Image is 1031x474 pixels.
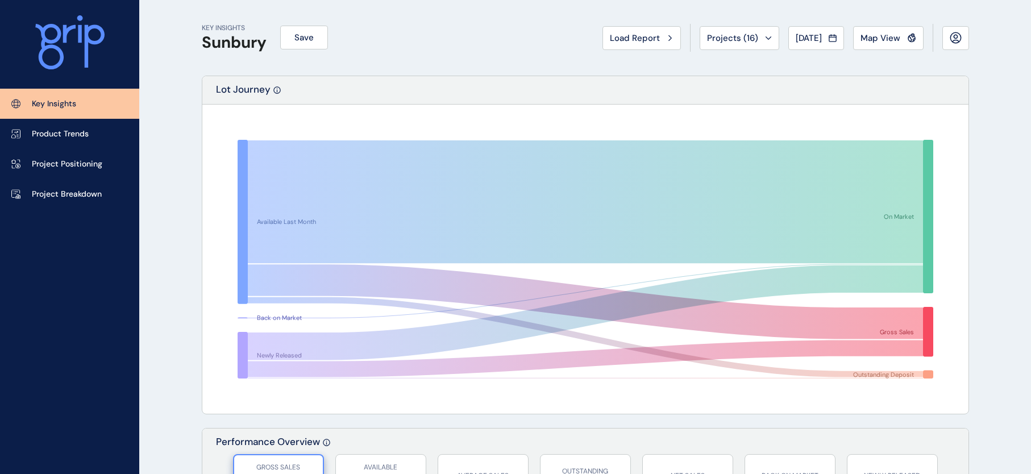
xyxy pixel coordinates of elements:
[788,26,844,50] button: [DATE]
[202,33,267,52] h1: Sunbury
[700,26,779,50] button: Projects (16)
[32,128,89,140] p: Product Trends
[32,98,76,110] p: Key Insights
[860,32,900,44] span: Map View
[216,83,271,104] p: Lot Journey
[796,32,822,44] span: [DATE]
[853,26,924,50] button: Map View
[202,23,267,33] p: KEY INSIGHTS
[602,26,681,50] button: Load Report
[280,26,328,49] button: Save
[32,159,102,170] p: Project Positioning
[707,32,758,44] span: Projects ( 16 )
[342,463,420,472] p: AVAILABLE
[294,32,314,43] span: Save
[32,189,102,200] p: Project Breakdown
[240,463,317,472] p: GROSS SALES
[610,32,660,44] span: Load Report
